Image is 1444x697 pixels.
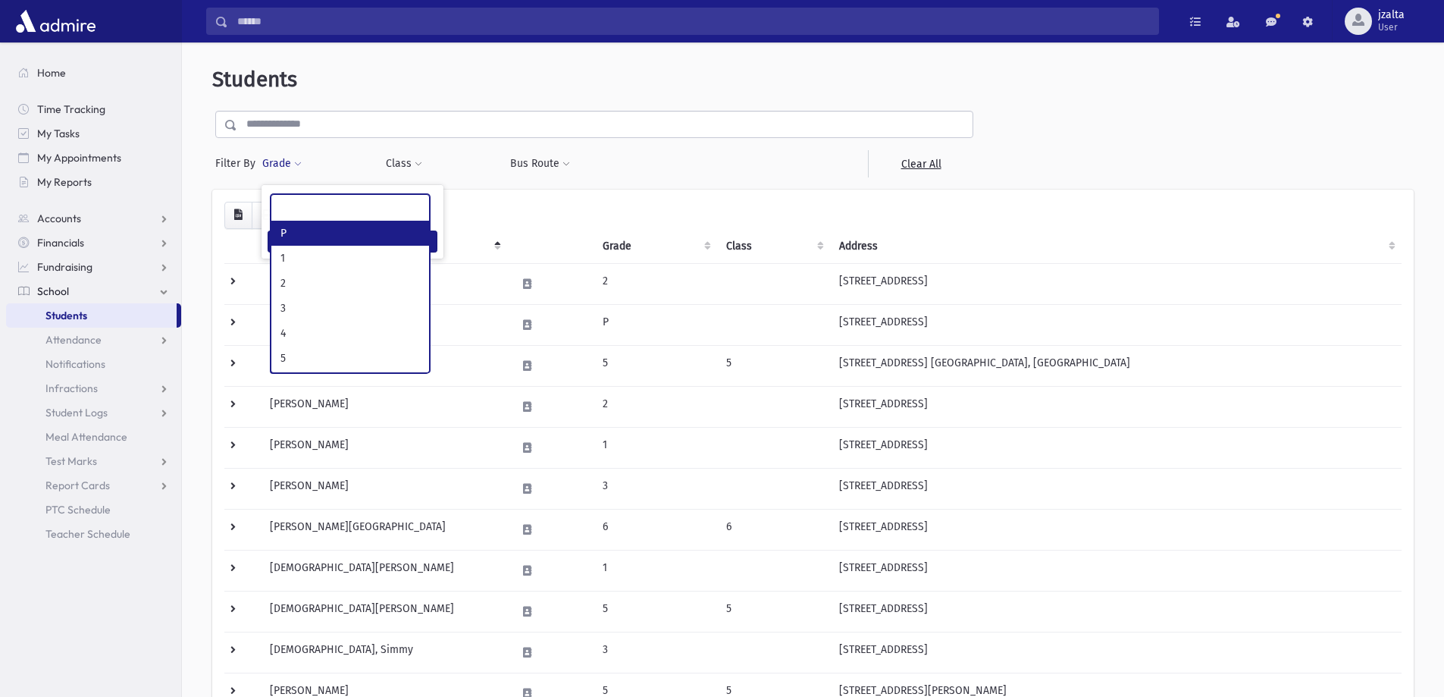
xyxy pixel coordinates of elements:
[6,449,181,473] a: Test Marks
[717,591,831,632] td: 5
[509,150,571,177] button: Bus Route
[261,263,506,304] td: [PERSON_NAME]
[45,357,105,371] span: Notifications
[830,386,1402,427] td: [STREET_ADDRESS]
[1378,21,1405,33] span: User
[262,150,302,177] button: Grade
[261,427,506,468] td: [PERSON_NAME]
[594,345,717,386] td: 5
[717,509,831,550] td: 6
[6,400,181,425] a: Student Logs
[594,509,717,550] td: 6
[45,406,108,419] span: Student Logs
[6,328,181,352] a: Attendance
[830,263,1402,304] td: [STREET_ADDRESS]
[271,221,429,246] li: P
[261,304,506,345] td: [PERSON_NAME]
[268,231,437,253] button: Filter
[271,246,429,271] li: 1
[6,352,181,376] a: Notifications
[37,175,92,189] span: My Reports
[215,155,262,171] span: Filter By
[45,309,87,322] span: Students
[594,304,717,345] td: P
[6,231,181,255] a: Financials
[271,321,429,346] li: 4
[45,430,127,444] span: Meal Attendance
[6,522,181,546] a: Teacher Schedule
[261,632,506,673] td: [DEMOGRAPHIC_DATA], Simmy
[830,345,1402,386] td: [STREET_ADDRESS] [GEOGRAPHIC_DATA], [GEOGRAPHIC_DATA]
[228,8,1158,35] input: Search
[594,263,717,304] td: 2
[6,170,181,194] a: My Reports
[212,67,297,92] span: Students
[261,550,506,591] td: [DEMOGRAPHIC_DATA][PERSON_NAME]
[6,303,177,328] a: Students
[6,498,181,522] a: PTC Schedule
[6,97,181,121] a: Time Tracking
[45,503,111,516] span: PTC Schedule
[717,229,831,264] th: Class: activate to sort column ascending
[6,255,181,279] a: Fundraising
[830,229,1402,264] th: Address: activate to sort column ascending
[6,473,181,498] a: Report Cards
[37,127,80,140] span: My Tasks
[37,151,121,165] span: My Appointments
[717,345,831,386] td: 5
[6,121,181,146] a: My Tasks
[594,427,717,468] td: 1
[1378,9,1405,21] span: jzalta
[6,146,181,170] a: My Appointments
[37,236,84,250] span: Financials
[6,61,181,85] a: Home
[261,468,506,509] td: [PERSON_NAME]
[830,632,1402,673] td: [STREET_ADDRESS]
[6,206,181,231] a: Accounts
[45,454,97,468] span: Test Marks
[594,550,717,591] td: 1
[37,284,69,298] span: School
[594,591,717,632] td: 5
[45,479,110,492] span: Report Cards
[271,271,429,296] li: 2
[594,229,717,264] th: Grade: activate to sort column ascending
[830,468,1402,509] td: [STREET_ADDRESS]
[6,279,181,303] a: School
[37,260,92,274] span: Fundraising
[45,381,98,395] span: Infractions
[594,468,717,509] td: 3
[271,296,429,321] li: 3
[385,150,423,177] button: Class
[261,509,506,550] td: [PERSON_NAME][GEOGRAPHIC_DATA]
[271,371,429,396] li: 6
[830,550,1402,591] td: [STREET_ADDRESS]
[37,66,66,80] span: Home
[252,202,282,229] button: Print
[594,632,717,673] td: 3
[830,591,1402,632] td: [STREET_ADDRESS]
[830,509,1402,550] td: [STREET_ADDRESS]
[224,202,252,229] button: CSV
[261,345,506,386] td: [PERSON_NAME]
[868,150,973,177] a: Clear All
[830,304,1402,345] td: [STREET_ADDRESS]
[45,333,102,347] span: Attendance
[594,386,717,427] td: 2
[6,376,181,400] a: Infractions
[830,427,1402,468] td: [STREET_ADDRESS]
[45,527,130,541] span: Teacher Schedule
[271,346,429,371] li: 5
[37,102,105,116] span: Time Tracking
[261,591,506,632] td: [DEMOGRAPHIC_DATA][PERSON_NAME]
[261,386,506,427] td: [PERSON_NAME]
[37,212,81,225] span: Accounts
[6,425,181,449] a: Meal Attendance
[12,6,99,36] img: AdmirePro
